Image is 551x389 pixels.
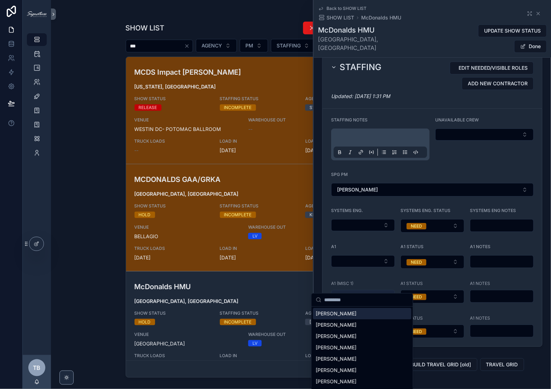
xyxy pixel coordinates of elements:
div: INCOMPLETE [224,104,252,111]
span: UPDATE SHOW STATUS [484,27,541,34]
div: KINDLE [309,212,325,218]
span: BELLAGIO [135,233,240,240]
span: TRAVEL GRID [486,361,518,368]
span: SHOW STATUS [135,96,211,102]
span: A1 (MISC 1) [331,281,353,286]
span: STAFFING [277,42,301,49]
button: Done [514,40,547,53]
span: AGENCY [305,203,382,209]
img: App logo [27,11,47,17]
div: HOLD [139,319,151,325]
span: [PERSON_NAME] [316,310,357,317]
div: INCOMPLETE [224,319,252,325]
button: BUILD TRAVEL GRID [old] [405,358,477,371]
span: [PERSON_NAME] [316,321,357,328]
span: TRUCK LOADS [135,246,211,251]
span: STAFFING STATUS [220,203,297,209]
span: TRUCK LOADS [135,138,211,144]
span: VENUE [135,224,240,230]
button: Select Button [240,39,268,52]
div: LV [252,340,257,347]
a: McDonalds HMU [361,14,401,21]
button: Select Button [271,39,316,52]
h3: MCDONALDS GAA/GRKA [135,174,354,185]
div: RELEASE [139,104,157,111]
a: McDonalds HMU[GEOGRAPHIC_DATA], [GEOGRAPHIC_DATA]SHOW STATUSHOLDSTAFFING STATUSINCOMPLETEAGENCY[P... [126,271,476,379]
div: STITCH PRODUCTION [309,104,355,111]
span: A1 STATUS [401,281,423,286]
span: PM [246,42,254,49]
div: scrollable content [23,28,51,168]
h3: MCDS Impact [PERSON_NAME] [135,67,354,78]
span: [DATE] [305,147,382,154]
span: LOAD IN [220,353,297,359]
span: [DATE] [305,254,382,261]
span: TRUCK LOADS [135,353,211,359]
span: STAFFING NOTES [331,117,368,122]
span: [PERSON_NAME] [316,333,357,340]
h1: McDonalds HMU [318,25,438,35]
button: Select Button [331,219,395,231]
button: Select Button [196,39,237,52]
span: WESTIN DC- POTOMAC BALLROOM [135,126,240,133]
span: SYSTEMS ENG. STATUS [401,208,450,213]
span: [DATE] [135,254,211,261]
span: [PERSON_NAME] [337,186,378,193]
span: -- [135,147,139,154]
span: EDIT NEEDED/VISIBLE ROLES [459,64,528,71]
div: NEED [411,259,422,265]
span: BUILD TRAVEL GRID [old] [411,361,471,368]
button: Select Button [401,325,464,338]
a: SHOW LIST [318,14,354,21]
span: Back to SHOW LIST [326,6,367,11]
span: [PERSON_NAME] [316,344,357,351]
strong: [GEOGRAPHIC_DATA], [GEOGRAPHIC_DATA] [135,191,239,197]
div: INCOMPLETE [224,212,252,218]
div: HOLD [139,212,151,218]
span: SHOW STATUS [135,310,211,316]
span: A1 NOTES [470,281,490,286]
span: [PERSON_NAME] [316,378,357,385]
span: A1 [331,244,336,249]
span: UNAVAILABLE CREW [435,117,479,122]
span: ADD NEW CONTRACTOR [468,80,528,87]
span: WAREHOUSE OUT [248,332,354,337]
span: [GEOGRAPHIC_DATA] [135,340,240,347]
a: Back to SHOW LIST [318,6,367,11]
span: A1 STATUS [401,244,424,249]
span: -- [248,126,252,133]
div: [PERSON_NAME] [309,319,344,325]
h2: STAFFING [340,62,381,73]
span: [GEOGRAPHIC_DATA], [GEOGRAPHIC_DATA] [318,35,438,52]
span: AGENCY [202,42,222,49]
strong: [GEOGRAPHIC_DATA], [GEOGRAPHIC_DATA] [135,298,239,304]
span: A1 NOTES [470,315,490,321]
div: NEED [411,294,422,300]
span: STAFFING STATUS [220,96,297,102]
span: VENUE [135,332,240,337]
span: AGENCY [305,310,382,316]
span: [DATE] [220,147,297,154]
button: ADD NEW CONTRACTOR [462,77,534,90]
button: Select Button [331,290,395,302]
span: LOAD IN [220,246,297,251]
span: [PERSON_NAME] [316,355,357,362]
span: SYSTEMS ENG. [331,208,363,213]
span: WAREHOUSE OUT [248,117,354,123]
span: SYSTEMS ENG NOTES [470,208,516,213]
button: EDIT NEEDED/VISIBLE ROLES [450,62,534,74]
h3: McDonalds HMU [135,281,354,292]
button: TRAVEL GRID [480,358,524,371]
button: Select Button [331,183,534,196]
span: SHOW LIST [326,14,354,21]
button: UPDATE SHOW STATUS [478,24,547,37]
span: AGENCY [305,96,382,102]
span: [DATE] [220,254,297,261]
button: Clear [184,43,193,49]
span: WAREHOUSE OUT [248,224,354,230]
button: Select Button [331,255,395,267]
span: [PERSON_NAME] [316,367,357,374]
span: LOAD OUT [305,246,382,251]
span: LOAD IN [220,138,297,144]
span: SHOW STATUS [135,203,211,209]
